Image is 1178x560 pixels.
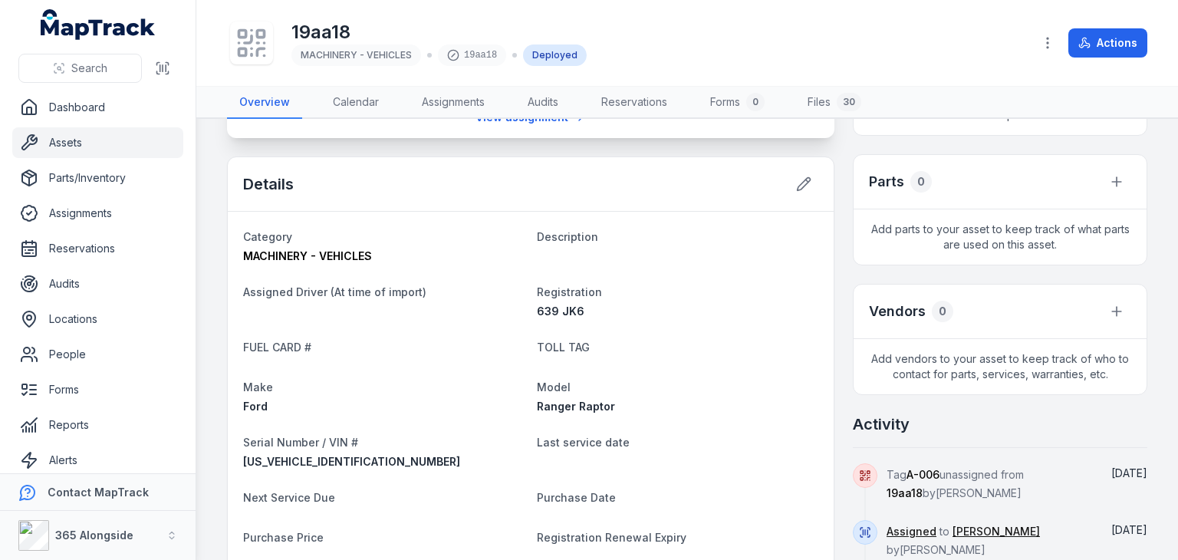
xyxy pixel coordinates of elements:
[932,301,953,322] div: 0
[55,529,133,542] strong: 365 Alongside
[537,230,598,243] span: Description
[523,44,587,66] div: Deployed
[243,341,311,354] span: FUEL CARD #
[12,339,183,370] a: People
[18,54,142,83] button: Search
[12,410,183,440] a: Reports
[243,400,268,413] span: Ford
[227,87,302,119] a: Overview
[243,173,294,195] h2: Details
[12,198,183,229] a: Assignments
[291,20,587,44] h1: 19aa18
[243,249,372,262] span: MACHINERY - VEHICLES
[12,233,183,264] a: Reservations
[589,87,679,119] a: Reservations
[698,87,777,119] a: Forms0
[410,87,497,119] a: Assignments
[1111,523,1147,536] span: [DATE]
[243,436,358,449] span: Serial Number / VIN #
[537,436,630,449] span: Last service date
[537,491,616,504] span: Purchase Date
[537,305,584,318] span: 639 JK6
[515,87,571,119] a: Audits
[537,341,590,354] span: TOLL TAG
[887,468,1024,499] span: Tag unassigned from by [PERSON_NAME]
[853,413,910,435] h2: Activity
[537,380,571,394] span: Model
[537,400,615,413] span: Ranger Raptor
[1111,523,1147,536] time: 01/10/2025, 7:08:40 am
[887,525,1040,556] span: to by [PERSON_NAME]
[795,87,874,119] a: Files30
[12,92,183,123] a: Dashboard
[1068,28,1147,58] button: Actions
[321,87,391,119] a: Calendar
[12,127,183,158] a: Assets
[887,524,936,539] a: Assigned
[438,44,506,66] div: 19aa18
[907,468,939,481] span: A-006
[12,163,183,193] a: Parts/Inventory
[537,531,686,544] span: Registration Renewal Expiry
[71,61,107,76] span: Search
[12,304,183,334] a: Locations
[243,455,460,468] span: [US_VEHICLE_IDENTIFICATION_NUMBER]
[12,268,183,299] a: Audits
[243,285,426,298] span: Assigned Driver (At time of import)
[41,9,156,40] a: MapTrack
[537,285,602,298] span: Registration
[301,49,412,61] span: MACHINERY - VEHICLES
[1111,466,1147,479] span: [DATE]
[887,486,923,499] span: 19aa18
[12,374,183,405] a: Forms
[243,531,324,544] span: Purchase Price
[869,301,926,322] h3: Vendors
[243,491,335,504] span: Next Service Due
[746,93,765,111] div: 0
[243,230,292,243] span: Category
[837,93,861,111] div: 30
[910,171,932,193] div: 0
[869,171,904,193] h3: Parts
[48,486,149,499] strong: Contact MapTrack
[854,339,1147,394] span: Add vendors to your asset to keep track of who to contact for parts, services, warranties, etc.
[854,209,1147,265] span: Add parts to your asset to keep track of what parts are used on this asset.
[953,524,1040,539] a: [PERSON_NAME]
[12,445,183,476] a: Alerts
[1111,466,1147,479] time: 01/10/2025, 7:17:30 am
[243,380,273,394] span: Make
